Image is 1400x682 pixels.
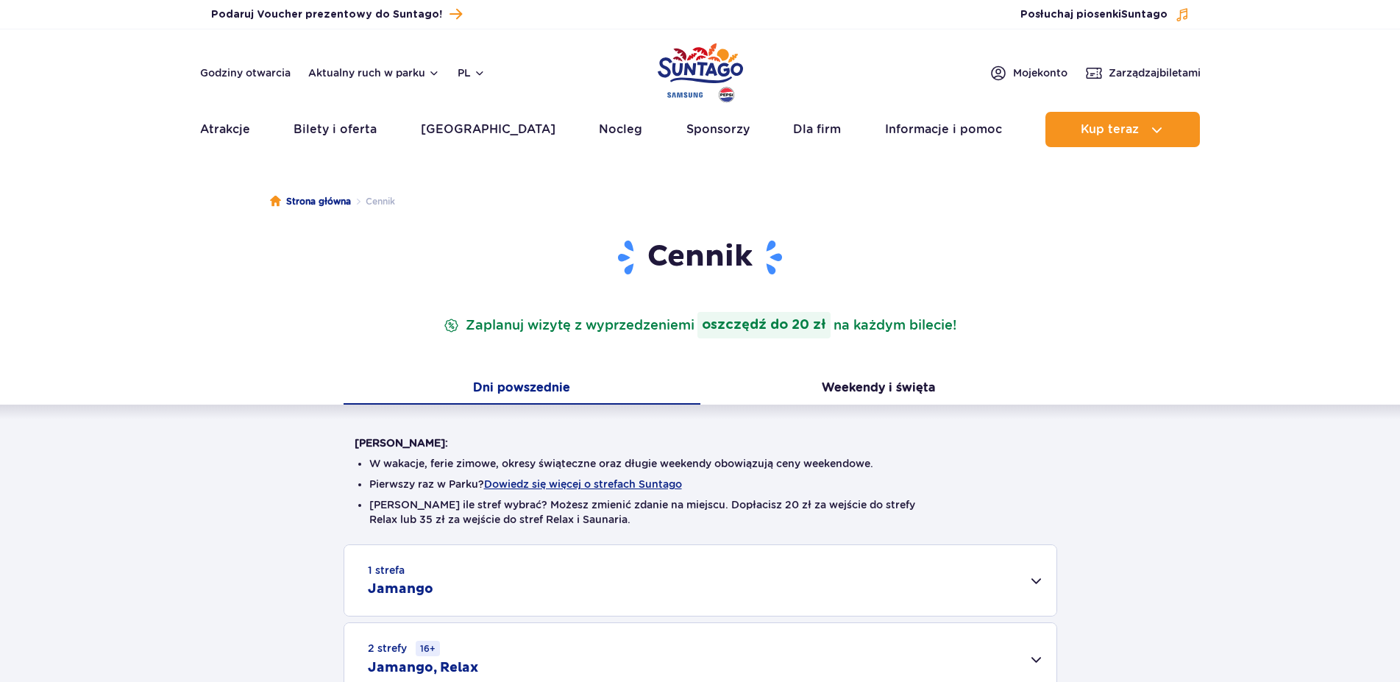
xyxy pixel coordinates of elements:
h2: Jamango [368,580,433,598]
a: Atrakcje [200,112,250,147]
button: Aktualny ruch w parku [308,67,440,79]
a: Bilety i oferta [294,112,377,147]
li: W wakacje, ferie zimowe, okresy świąteczne oraz długie weekendy obowiązują ceny weekendowe. [369,456,1031,471]
h2: Jamango, Relax [368,659,478,677]
span: Posłuchaj piosenki [1020,7,1168,22]
strong: oszczędź do 20 zł [697,312,831,338]
a: Godziny otwarcia [200,65,291,80]
button: Kup teraz [1045,112,1200,147]
li: Pierwszy raz w Parku? [369,477,1031,491]
small: 2 strefy [368,641,440,656]
a: Zarządzajbiletami [1085,64,1201,82]
button: Dni powszednie [344,374,700,405]
a: [GEOGRAPHIC_DATA] [421,112,555,147]
p: Zaplanuj wizytę z wyprzedzeniem na każdym bilecie! [441,312,959,338]
a: Dla firm [793,112,841,147]
a: Informacje i pomoc [885,112,1002,147]
a: Podaruj Voucher prezentowy do Suntago! [211,4,462,24]
span: Zarządzaj biletami [1109,65,1201,80]
a: Mojekonto [989,64,1067,82]
span: Podaruj Voucher prezentowy do Suntago! [211,7,442,22]
span: Kup teraz [1081,123,1139,136]
span: Moje konto [1013,65,1067,80]
button: Weekendy i święta [700,374,1057,405]
a: Park of Poland [658,37,743,104]
li: Cennik [351,194,395,209]
button: Dowiedz się więcej o strefach Suntago [484,478,682,490]
small: 1 strefa [368,563,405,578]
button: pl [458,65,486,80]
strong: [PERSON_NAME]: [355,437,448,449]
span: Suntago [1121,10,1168,20]
a: Nocleg [599,112,642,147]
li: [PERSON_NAME] ile stref wybrać? Możesz zmienić zdanie na miejscu. Dopłacisz 20 zł za wejście do s... [369,497,1031,527]
h1: Cennik [355,238,1046,277]
a: Strona główna [270,194,351,209]
button: Posłuchaj piosenkiSuntago [1020,7,1190,22]
a: Sponsorzy [686,112,750,147]
small: 16+ [416,641,440,656]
